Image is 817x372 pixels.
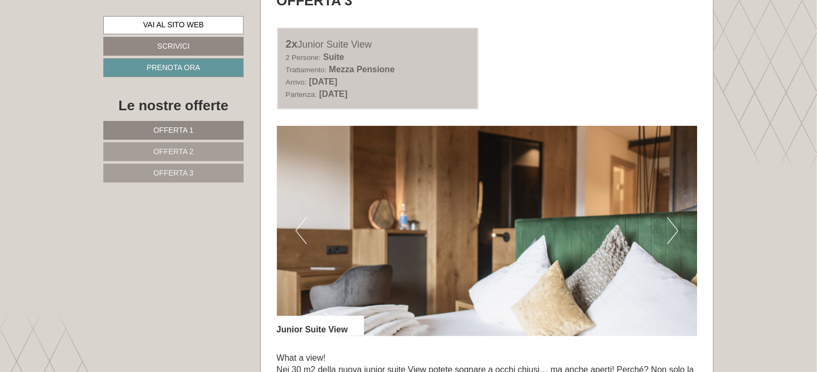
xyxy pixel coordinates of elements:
b: 2x [286,38,298,50]
div: Junior Suite View [277,316,364,336]
small: Arrivo: [286,78,307,86]
span: Offerta 1 [154,126,194,134]
b: Suite [323,52,344,62]
b: [DATE] [319,89,347,98]
b: Mezza Pensione [329,65,395,74]
div: Le nostre offerte [103,96,244,116]
div: Junior Suite View [286,36,470,52]
button: Next [667,217,678,244]
b: [DATE] [309,77,337,86]
small: Partenza: [286,90,317,98]
small: Trattamento: [286,66,327,74]
a: Scrivici [103,37,244,56]
img: image [277,126,698,336]
button: Previous [296,217,307,244]
span: Offerta 3 [154,169,194,177]
span: Offerta 2 [154,147,194,156]
a: Prenota ora [103,58,244,77]
a: Vai al sito web [103,16,244,34]
small: 2 Persone: [286,54,321,62]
